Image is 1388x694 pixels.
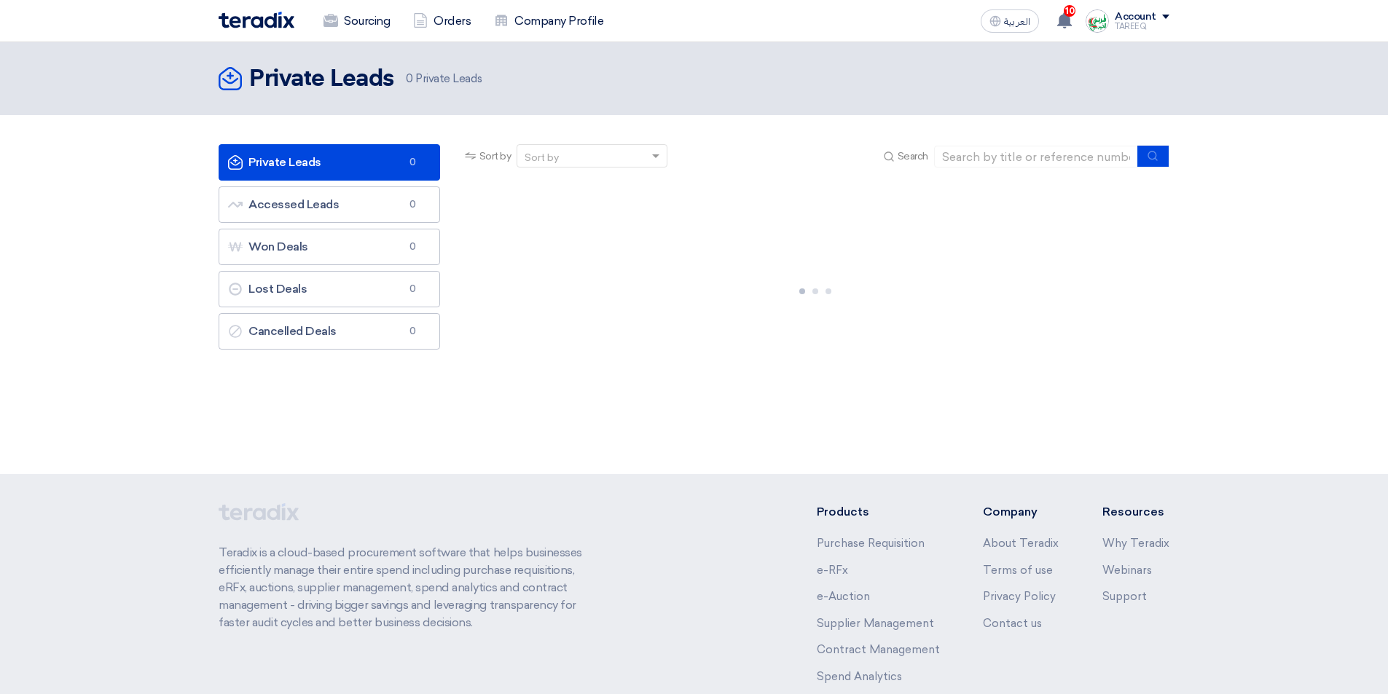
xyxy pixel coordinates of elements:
[219,229,440,265] a: Won Deals0
[1115,23,1169,31] div: TAREEQ
[219,271,440,307] a: Lost Deals0
[817,537,925,550] a: Purchase Requisition
[981,9,1039,33] button: العربية
[817,643,940,656] a: Contract Management
[1004,17,1030,27] span: العربية
[817,670,902,683] a: Spend Analytics
[406,72,413,85] span: 0
[525,150,559,165] div: Sort by
[249,65,394,94] h2: Private Leads
[983,590,1056,603] a: Privacy Policy
[817,590,870,603] a: e-Auction
[219,144,440,181] a: Private Leads0
[983,537,1059,550] a: About Teradix
[1064,5,1075,17] span: 10
[479,149,511,164] span: Sort by
[983,503,1059,521] li: Company
[312,5,401,37] a: Sourcing
[219,12,294,28] img: Teradix logo
[817,564,848,577] a: e-RFx
[404,155,422,170] span: 0
[817,617,934,630] a: Supplier Management
[1115,11,1156,23] div: Account
[1102,537,1169,550] a: Why Teradix
[404,282,422,296] span: 0
[934,146,1138,167] input: Search by title or reference number
[404,324,422,339] span: 0
[817,503,940,521] li: Products
[219,186,440,223] a: Accessed Leads0
[983,564,1053,577] a: Terms of use
[404,197,422,212] span: 0
[983,617,1042,630] a: Contact us
[482,5,615,37] a: Company Profile
[406,71,482,87] span: Private Leads
[1102,564,1152,577] a: Webinars
[401,5,482,37] a: Orders
[404,240,422,254] span: 0
[1102,590,1147,603] a: Support
[1102,503,1169,521] li: Resources
[898,149,928,164] span: Search
[219,544,599,631] p: Teradix is a cloud-based procurement software that helps businesses efficiently manage their enti...
[219,313,440,350] a: Cancelled Deals0
[1086,9,1109,33] img: Screenshot___1727703618088.png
